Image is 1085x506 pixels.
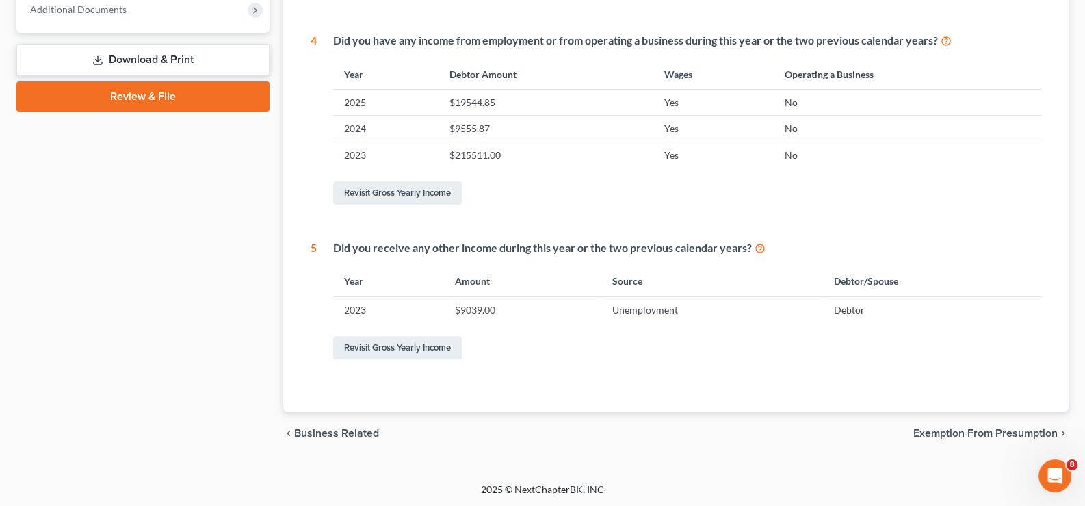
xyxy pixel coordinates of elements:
a: Download & Print [16,44,270,76]
button: Exemption from Presumption chevron_right [913,428,1069,439]
td: 2024 [333,116,439,142]
td: $19544.85 [439,90,653,116]
td: Yes [653,116,774,142]
div: 4 [311,33,317,207]
td: 2023 [333,296,444,322]
td: No [774,142,1041,168]
td: 2023 [333,142,439,168]
iframe: Intercom live chat [1038,459,1071,492]
span: Additional Documents [30,3,127,15]
div: 5 [311,240,317,362]
div: Did you receive any other income during this year or the two previous calendar years? [333,240,1042,256]
span: Exemption from Presumption [913,428,1058,439]
th: Source [601,267,823,296]
button: chevron_left Business Related [283,428,379,439]
div: Did you have any income from employment or from operating a business during this year or the two ... [333,33,1042,49]
th: Amount [444,267,601,296]
td: Yes [653,142,774,168]
th: Debtor Amount [439,60,653,89]
td: $9555.87 [439,116,653,142]
td: $215511.00 [439,142,653,168]
td: Unemployment [601,296,823,322]
th: Year [333,60,439,89]
th: Debtor/Spouse [823,267,1041,296]
td: No [774,90,1041,116]
td: 2025 [333,90,439,116]
span: Business Related [294,428,379,439]
span: 8 [1067,459,1077,470]
a: Revisit Gross Yearly Income [333,336,462,359]
a: Revisit Gross Yearly Income [333,181,462,205]
td: Debtor [823,296,1041,322]
th: Year [333,267,444,296]
td: $9039.00 [444,296,601,322]
th: Wages [653,60,774,89]
th: Operating a Business [774,60,1041,89]
td: No [774,116,1041,142]
td: Yes [653,90,774,116]
i: chevron_left [283,428,294,439]
i: chevron_right [1058,428,1069,439]
a: Review & File [16,81,270,112]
